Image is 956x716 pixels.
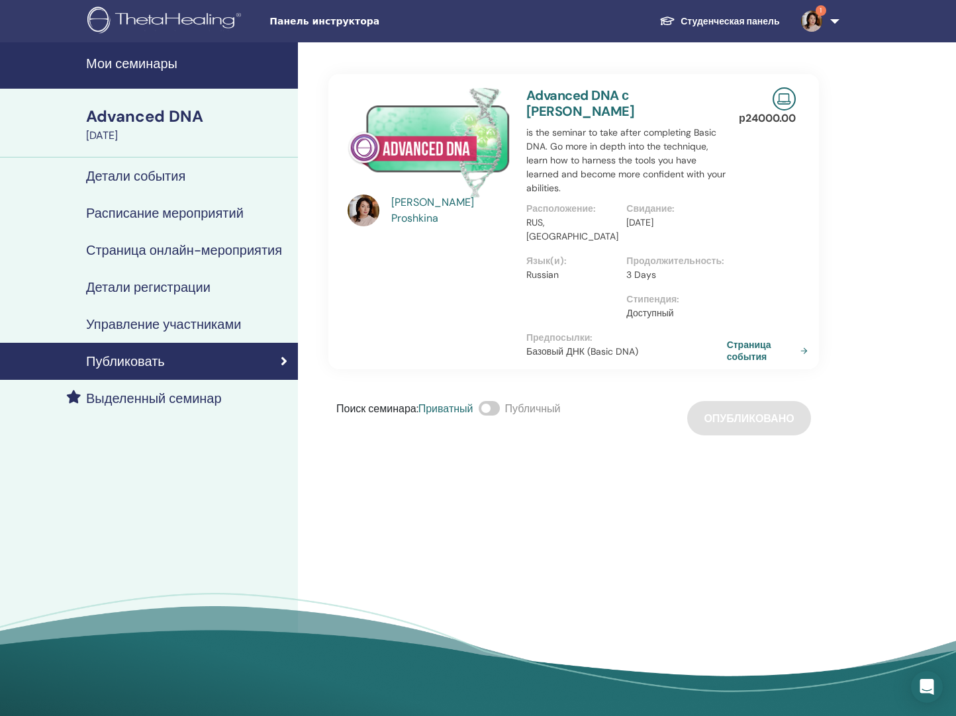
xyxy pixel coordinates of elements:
[659,15,675,26] img: graduation-cap-white.svg
[87,7,246,36] img: logo.png
[739,111,796,126] p: р 24000.00
[526,126,727,195] p: is the seminar to take after completing Basic DNA. Go more in depth into the technique, learn how...
[526,87,634,120] a: Advanced DNA с [PERSON_NAME]
[626,216,718,230] p: [DATE]
[526,268,618,282] p: Russian
[86,168,185,184] h4: Детали события
[348,87,510,199] img: Advanced DNA
[626,306,718,320] p: Доступный
[626,292,718,306] p: Стипендия :
[911,671,943,703] div: Open Intercom Messenger
[86,353,165,369] h4: Публиковать
[526,345,727,359] p: Базовый ДНК (Basic DNA)
[86,242,282,258] h4: Страница онлайн-мероприятия
[626,268,718,282] p: 3 Days
[86,279,211,295] h4: Детали регистрации
[86,316,241,332] h4: Управление участниками
[348,195,379,226] img: default.jpg
[727,339,813,363] a: Страница события
[86,390,222,406] h4: Выделенный семинар
[391,195,514,226] a: [PERSON_NAME] Proshkina
[816,5,826,16] span: 1
[526,202,618,216] p: Расположение :
[78,105,298,144] a: Advanced DNA[DATE]
[773,87,796,111] img: Live Online Seminar
[801,11,822,32] img: default.jpg
[626,202,718,216] p: Свидание :
[418,402,473,416] span: Приватный
[86,105,290,128] div: Advanced DNA
[505,402,561,416] span: Публичный
[526,216,618,244] p: RUS, [GEOGRAPHIC_DATA]
[336,402,418,416] span: Поиск семинара :
[526,254,618,268] p: Язык(и) :
[86,56,290,71] h4: Мои семинары
[269,15,468,28] span: Панель инструктора
[526,331,727,345] p: Предпосылки :
[649,9,790,34] a: Студенческая панель
[626,254,718,268] p: Продолжительность :
[86,205,244,221] h4: Расписание мероприятий
[86,128,290,144] div: [DATE]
